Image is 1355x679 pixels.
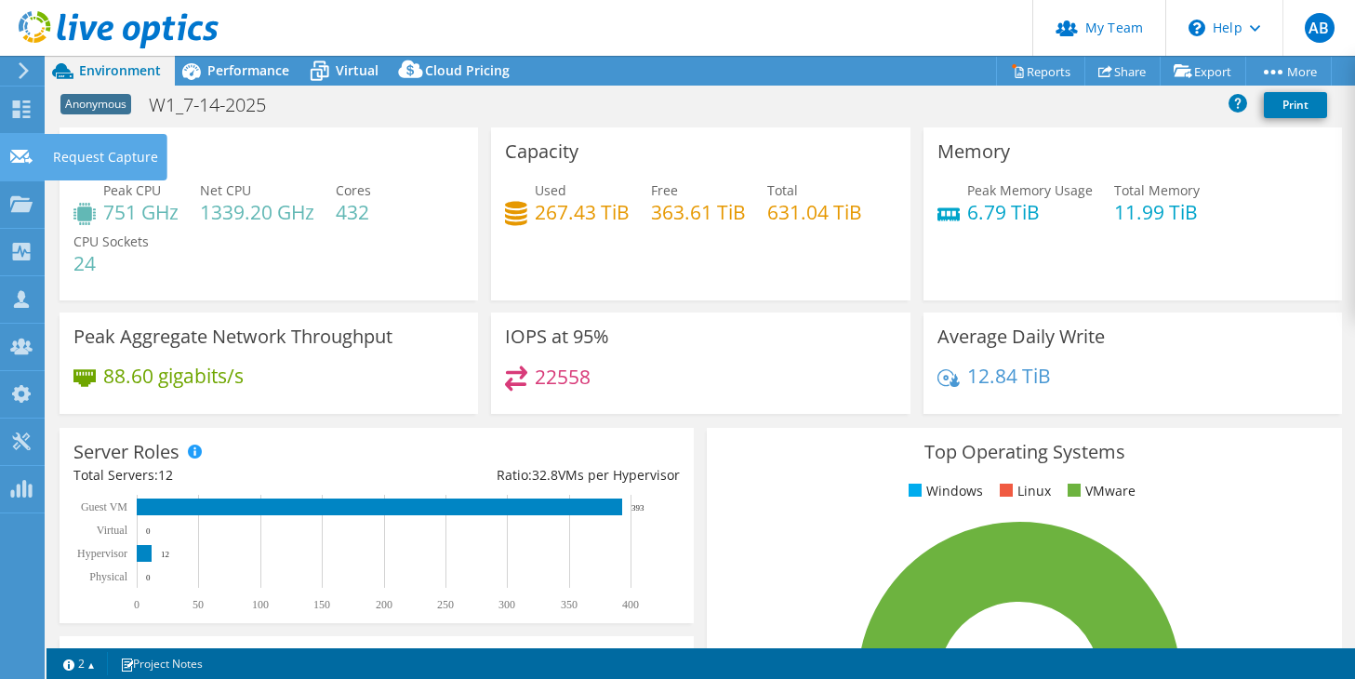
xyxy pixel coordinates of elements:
h3: IOPS at 95% [505,326,609,347]
span: Performance [207,61,289,79]
span: Cloud Pricing [425,61,510,79]
h3: Memory [937,141,1010,162]
text: 12 [161,550,169,559]
text: 50 [193,598,204,611]
span: Total [767,181,798,199]
span: CPU Sockets [73,233,149,250]
span: Peak CPU [103,181,161,199]
text: 300 [498,598,515,611]
text: Virtual [97,524,128,537]
h4: 12.84 TiB [967,366,1051,386]
svg: \n [1189,20,1205,36]
li: VMware [1063,481,1136,501]
h3: Top Operating Systems [721,442,1327,462]
h4: 363.61 TiB [651,202,746,222]
span: Cores [336,181,371,199]
text: Physical [89,570,127,583]
a: Share [1084,57,1161,86]
text: 0 [146,526,151,536]
span: Free [651,181,678,199]
a: 2 [50,652,108,675]
text: 0 [134,598,139,611]
a: More [1245,57,1332,86]
text: 200 [376,598,392,611]
div: Total Servers: [73,465,377,486]
text: Guest VM [81,500,127,513]
h4: 751 GHz [103,202,179,222]
h4: 267.43 TiB [535,202,630,222]
h4: 1339.20 GHz [200,202,314,222]
h3: Server Roles [73,442,179,462]
div: Request Capture [44,134,167,180]
span: Anonymous [60,94,131,114]
div: Ratio: VMs per Hypervisor [377,465,680,486]
text: 400 [622,598,639,611]
text: 393 [631,503,644,513]
h4: 24 [73,253,149,273]
h4: 22558 [535,366,591,387]
span: AB [1305,13,1335,43]
span: 32.8 [532,466,558,484]
span: Environment [79,61,161,79]
span: Virtual [336,61,379,79]
text: 100 [252,598,269,611]
span: Peak Memory Usage [967,181,1093,199]
h3: Average Daily Write [937,326,1105,347]
span: Used [535,181,566,199]
a: Export [1160,57,1246,86]
span: 12 [158,466,173,484]
h4: 11.99 TiB [1114,202,1200,222]
a: Project Notes [107,652,216,675]
h4: 6.79 TiB [967,202,1093,222]
span: Net CPU [200,181,251,199]
h4: 432 [336,202,371,222]
a: Print [1264,92,1327,118]
a: Reports [996,57,1085,86]
h3: Capacity [505,141,578,162]
h4: 631.04 TiB [767,202,862,222]
span: Total Memory [1114,181,1200,199]
text: 150 [313,598,330,611]
h4: 88.60 gigabits/s [103,366,244,386]
h1: W1_7-14-2025 [140,95,295,115]
li: Linux [995,481,1051,501]
text: 350 [561,598,578,611]
h3: Peak Aggregate Network Throughput [73,326,392,347]
li: Windows [904,481,983,501]
text: Hypervisor [77,547,127,560]
text: 0 [146,573,151,582]
text: 250 [437,598,454,611]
